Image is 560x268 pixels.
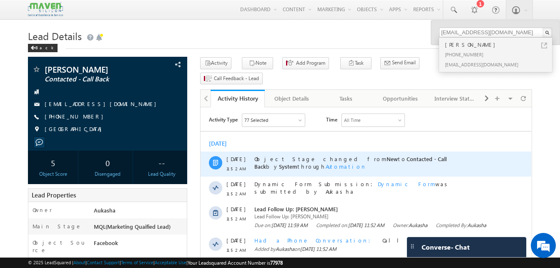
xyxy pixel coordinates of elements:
[54,48,246,63] span: Contacted - Call Back
[94,207,116,214] span: Aukasha
[26,139,51,147] span: 11:52 AM
[143,9,160,17] div: All Time
[242,57,273,69] button: Note
[28,29,82,43] span: Lead Details
[434,94,475,104] div: Interview Status
[78,56,97,63] span: System
[340,57,372,69] button: Task
[409,243,416,250] img: carter-drag
[126,6,137,19] span: Time
[128,216,166,223] span: details
[26,108,51,115] span: 11:52 AM
[108,162,221,169] span: Aukasha([EMAIL_ADDRESS][DOMAIN_NAME])
[116,114,184,122] span: Completed on:
[33,222,82,230] label: Main Stage
[139,155,185,170] div: --
[214,75,259,82] span: Call Feedback - Lead
[42,7,104,19] div: Sales Activity,Program,Email Bounced,Email Link Clicked,Email Marked Spam & 72 more..
[319,90,374,107] a: Tasks
[235,114,286,122] span: Completed By:
[392,59,416,66] span: Send Email
[26,58,51,65] span: 11:52 AM
[100,139,136,145] span: [DATE] 11:52 AM
[380,94,420,104] div: Opportunities
[26,226,51,233] span: 11:58 AM
[374,90,428,107] a: Opportunities
[54,216,296,224] div: .
[270,260,283,266] span: 77978
[28,43,62,51] a: Back
[326,94,366,104] div: Tasks
[422,243,470,251] span: Converse - Chat
[45,75,143,83] span: Contacted - Call Back
[8,33,35,40] div: [DATE]
[26,73,45,81] span: [DATE]
[148,115,184,121] span: [DATE] 11:52 AM
[380,57,419,69] button: Send Email
[296,59,325,67] span: Add Program
[188,260,283,266] span: Your Leadsquared Account Number is
[428,90,482,107] a: Interview Status
[75,139,94,145] span: Aukasha
[71,115,107,121] span: [DATE] 11:59 AM
[310,133,318,143] span: +5
[26,180,45,187] span: [DATE]
[265,90,319,107] a: Object Details
[271,94,311,104] div: Object Details
[54,180,292,202] span: Welcome to the Executive MTech in VLSI Design - Your Journey Begins Now!
[92,239,187,250] div: Facebook
[211,90,265,107] a: Activity History
[54,180,296,209] div: by [PERSON_NAME]<[EMAIL_ADDRESS][DOMAIN_NAME]>.
[33,206,52,214] label: Owner
[139,170,185,178] div: Lead Quality
[28,259,283,267] span: © 2025 LeadSquared | | | | |
[45,65,143,73] span: [PERSON_NAME]
[26,154,45,162] span: [DATE]
[125,56,166,63] span: Automation
[73,260,85,265] a: About
[26,164,51,172] span: 12:55 PM
[44,9,68,17] div: 77 Selected
[54,154,251,169] span: Object Owner changed from to by .
[85,170,131,178] div: Disengaged
[54,154,243,169] span: Guddi([EMAIL_ADDRESS][DOMAIN_NAME])
[87,260,120,265] a: Contact Support
[267,115,286,121] span: Aukasha
[443,59,555,69] div: [EMAIL_ADDRESS][DOMAIN_NAME]
[26,48,45,56] span: [DATE]
[8,6,37,19] span: Activity Type
[208,115,227,121] span: Aukasha
[54,114,107,122] span: Due on:
[200,57,231,69] button: Activity
[30,155,76,170] div: 5
[26,189,51,197] span: 11:58 AM
[182,129,235,137] span: Call again
[11,77,152,201] textarea: Type your message and hit 'Enter'
[186,48,197,55] span: New
[155,260,186,265] a: Acceptable Use
[54,73,296,88] span: Dynamic Form Submission: was submitted by Aukasha
[54,48,246,63] span: Object Stage changed from to by through
[26,216,45,224] span: [DATE]
[45,125,106,134] span: [GEOGRAPHIC_DATA]
[200,73,263,85] button: Call Feedback - Lead
[26,129,45,137] span: [DATE]
[73,180,114,187] span: Automation
[28,2,63,17] img: Custom Logo
[217,94,259,102] div: Activity History
[85,155,131,170] div: 0
[113,208,151,220] em: Start Chat
[54,106,296,113] span: Lead Follow Up: [PERSON_NAME]
[443,49,555,59] div: [PHONE_NUMBER]
[234,162,249,169] span: Guddi
[32,191,76,199] span: Lead Properties
[14,44,35,55] img: d_60004797649_company_0_60004797649
[26,98,45,106] span: [DATE]
[137,4,157,24] div: Minimize live chat window
[30,170,76,178] div: Object Score
[33,239,86,254] label: Object Source
[54,98,296,106] span: Lead Follow Up: [PERSON_NAME]
[26,83,51,90] span: 11:52 AM
[192,114,227,122] span: Owner:
[54,129,175,137] span: Had a Phone Conversation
